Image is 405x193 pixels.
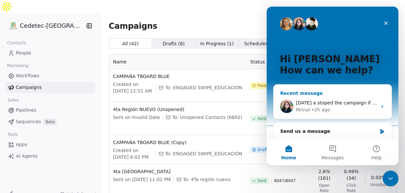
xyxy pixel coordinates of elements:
span: Marketing [4,61,31,71]
span: Created on [DATE] 6:02 PM [113,147,153,160]
span: 0.49% (34) [343,168,359,181]
span: Apps [16,141,27,148]
a: SequencesBeta [5,116,95,127]
span: Help [104,149,115,153]
a: People [5,48,95,58]
span: Cedetec-[GEOGRAPHIC_DATA] [20,21,83,30]
span: Unsubscribe [370,182,394,187]
a: Pipelines [5,105,95,116]
span: Sent on [DATE] 11:02 PM [113,176,171,183]
span: Scheduled ( 0 ) [244,40,276,47]
div: • 2h ago [45,100,64,107]
div: Send us a message [7,116,125,134]
iframe: Intercom live chat [267,7,398,165]
span: Sent [257,116,266,121]
a: Apps [5,139,95,150]
span: Paused [257,83,272,88]
span: Campaigns [16,84,42,91]
span: CAMPAÑA TBOARD BLUE [113,73,242,80]
a: Workflows [5,70,95,81]
button: Help [88,132,132,159]
button: Cedetec-[GEOGRAPHIC_DATA] [8,20,79,31]
span: Campaigns [109,21,158,30]
span: AI Agents [16,153,38,160]
img: IMAGEN%2010%20A%C3%83%C2%91OS.png [9,22,17,30]
span: 0.03% (2) [371,174,394,181]
span: Drafts ( 8 ) [162,40,185,47]
span: Created on [DATE] 12:51 AM [113,81,153,94]
span: Workflows [16,72,40,79]
span: Sales [5,95,22,105]
span: Sent [257,178,266,183]
span: To: Unopened Contacts (6802) [172,114,242,121]
iframe: Intercom live chat [383,171,398,186]
a: Campaigns [5,82,95,93]
button: Messages [44,132,88,159]
span: Sent on Invalid Date [113,114,160,121]
span: Messages [55,149,77,153]
span: CAMPAÑA TBOARD BLUE (Copy) [113,139,242,146]
span: Contacts [4,38,29,48]
span: Draft [257,147,267,152]
div: Close [113,11,125,22]
a: AI Agents [5,151,95,162]
span: 2.6% (181) [316,168,332,181]
span: In Progress ( 1 ) [200,40,234,47]
span: People [16,50,31,57]
th: Name [109,55,246,69]
span: Beta [43,119,57,125]
span: To: 4Ta región nuevo [183,176,230,183]
div: Mrinal [29,100,43,107]
span: [DATE] a stoped the campaign if we statt agaim its mean that they take 4 hours to send 12.000 ,ma... [29,94,398,99]
th: Status [246,55,312,69]
span: Tools [5,130,21,139]
span: Pipelines [16,107,36,114]
span: 4ta [GEOGRAPHIC_DATA] [113,168,242,175]
span: To: ENGAGED SWIPE_EDUCACIÓN [165,84,242,91]
div: Send us a message [14,121,110,128]
span: To: ENGAGED SWIPE_EDUCACIÓN [165,150,242,157]
span: Sequences [16,118,41,125]
span: 4ta Región NUEVO (Unopened) [113,106,242,113]
span: 8047 / 8047 [274,178,296,183]
span: Home [14,149,29,153]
